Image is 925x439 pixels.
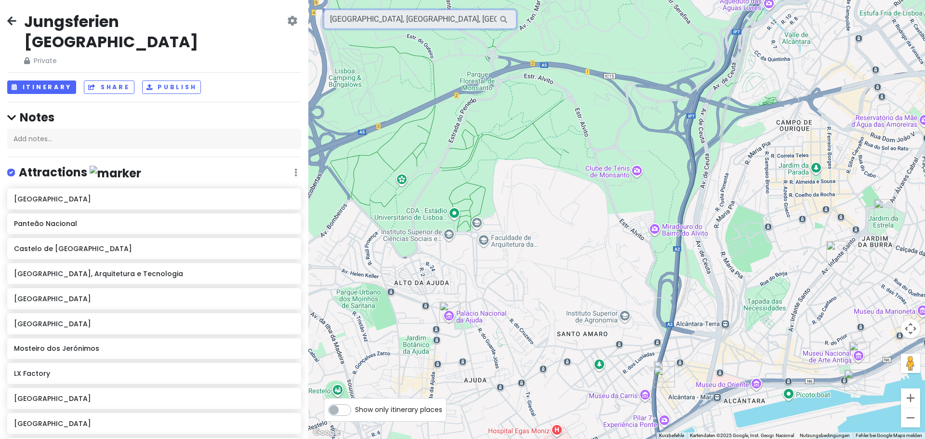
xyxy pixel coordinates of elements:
[14,195,294,203] h6: [GEOGRAPHIC_DATA]
[14,319,294,328] h6: [GEOGRAPHIC_DATA]
[7,129,301,149] div: Add notes...
[844,370,865,391] div: Lisbon Boat Party
[800,433,850,438] a: Nutzungsbedingungen (wird in neuem Tab geöffnet)
[311,426,343,439] a: Dieses Gebiet in Google Maps öffnen (in neuem Fenster)
[14,219,294,228] h6: Panteão Nacional
[14,269,294,278] h6: [GEOGRAPHIC_DATA], Arquitetura e Tecnologia
[14,344,294,353] h6: Mosteiro dos Jerónimos
[901,388,920,408] button: Vergrößern
[24,55,285,66] span: Private
[14,394,294,403] h6: [GEOGRAPHIC_DATA]
[14,419,294,428] h6: [GEOGRAPHIC_DATA]
[659,432,684,439] button: Kurzbefehle
[90,166,141,181] img: marker
[439,302,461,323] div: Palácio Nacional da Ajuda
[856,433,922,438] a: Fehler bei Google Maps melden
[84,80,134,94] button: Share
[7,80,76,94] button: Itinerary
[901,408,920,427] button: Verkleinern
[654,361,675,382] div: LX Factory
[14,244,294,253] h6: Castelo de [GEOGRAPHIC_DATA]
[654,366,675,387] div: Roof Top, Rio Maravilha
[355,404,442,415] span: Show only itinerary places
[874,199,895,220] div: Jardim Guerra Junqueiro
[14,369,294,378] h6: LX Factory
[901,354,920,373] button: Pegman auf die Karte ziehen, um Street View aufzurufen
[142,80,201,94] button: Publish
[901,319,920,338] button: Kamerasteuerung für die Karte
[19,165,141,181] h4: Attractions
[690,433,794,438] span: Kartendaten ©2025 Google, Inst. Geogr. Nacional
[826,241,847,262] div: Valhalla Rock Pub
[324,10,516,29] input: Search a place
[311,426,343,439] img: Google
[849,342,870,363] div: Nationalmuseum für alte Kunst
[24,12,285,52] h2: Jungsferien [GEOGRAPHIC_DATA]
[14,294,294,303] h6: [GEOGRAPHIC_DATA]
[7,110,301,125] h4: Notes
